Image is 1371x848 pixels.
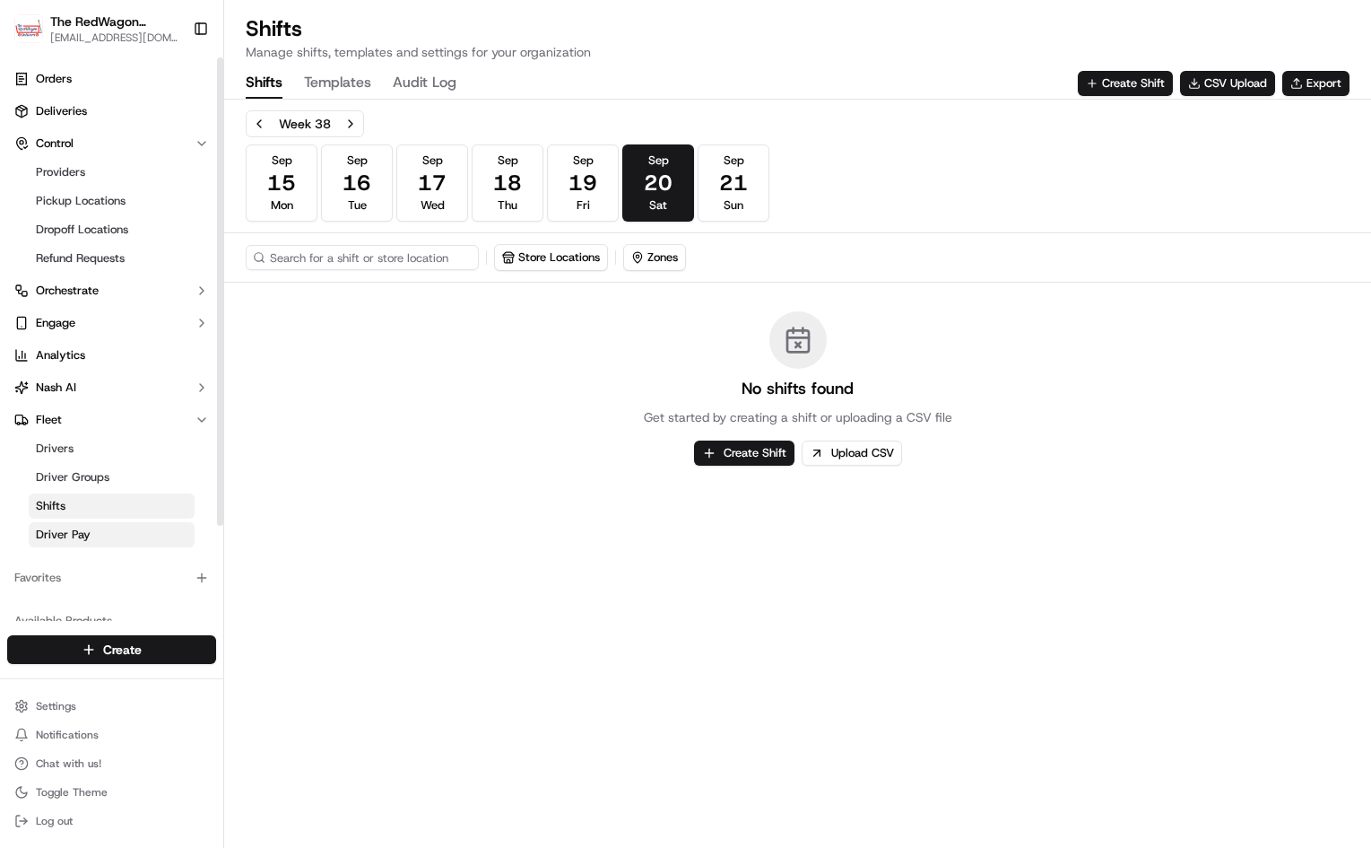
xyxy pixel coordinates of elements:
span: Providers [36,164,85,180]
span: Sep [272,153,292,169]
button: Log out [7,809,216,834]
a: Pickup Locations [29,188,195,214]
span: Shifts [36,498,65,514]
h1: Shifts [246,14,591,43]
button: Audit Log [393,68,456,99]
p: Get started by creating a shift or uploading a CSV file [644,408,952,426]
span: Nash AI [36,380,76,396]
button: Sep17Wed [396,144,468,222]
p: Manage shifts, templates and settings for your organization [246,43,591,61]
span: [PERSON_NAME] [56,278,145,293]
a: Dropoff Locations [29,217,195,242]
a: Drivers [29,436,195,461]
p: Welcome 👋 [18,72,326,101]
div: Past conversations [18,233,120,248]
span: Knowledge Base [36,401,137,419]
span: API Documentation [169,401,288,419]
button: Create Shift [694,441,794,466]
span: Fleet [36,412,62,428]
span: Sep [347,153,368,169]
span: Deliveries [36,103,87,119]
input: Got a question? Start typing here... [47,116,323,135]
button: Store Locations [495,245,607,270]
button: Control [7,129,216,158]
a: Shifts [29,494,195,519]
button: Chat with us! [7,751,216,776]
button: Next week [338,111,363,136]
button: Toggle Theme [7,780,216,805]
button: Previous week [247,111,272,136]
a: Analytics [7,341,216,370]
span: Chat with us! [36,756,101,771]
button: Templates [304,68,371,99]
img: 1738778727109-b901c2ba-d612-49f7-a14d-d897ce62d23f [38,171,70,204]
a: Driver Groups [29,465,195,490]
button: Sep21Sun [698,144,769,222]
button: Sep19Fri [547,144,619,222]
span: Sep [724,153,744,169]
img: Nash [18,18,54,54]
input: Search for a shift or store location [246,245,479,270]
button: Nash AI [7,373,216,402]
button: CSV Upload [1180,71,1275,96]
span: Sep [648,153,669,169]
span: Control [36,136,74,152]
span: 15 [267,169,296,197]
a: 💻API Documentation [144,394,295,426]
span: [PERSON_NAME] [56,327,145,341]
div: 📗 [18,403,32,417]
button: Export [1282,71,1349,96]
span: Sat [649,197,667,214]
button: Zones [624,245,685,270]
button: Sep18Thu [472,144,543,222]
div: 💻 [152,403,166,417]
span: Pickup Locations [36,193,126,209]
button: Orchestrate [7,276,216,305]
img: 1736555255976-a54dd68f-1ca7-489b-9aae-adbdc363a1c4 [18,171,50,204]
h3: No shifts found [742,376,854,401]
span: Drivers [36,441,74,457]
span: Thu [498,197,517,214]
img: Angelique Valdez [18,261,47,290]
span: Pylon [178,445,217,459]
span: Create [103,641,142,659]
span: Orders [36,71,72,87]
div: Week 38 [279,115,331,133]
button: Create Shift [1078,71,1173,96]
span: Sep [573,153,594,169]
span: [DATE] [159,278,195,293]
button: Create [7,635,216,664]
button: Sep16Tue [321,144,393,222]
span: Sep [422,153,443,169]
button: Store Locations [494,244,608,271]
img: 1736555255976-a54dd68f-1ca7-489b-9aae-adbdc363a1c4 [36,279,50,293]
a: Powered byPylon [126,444,217,459]
span: 18 [493,169,522,197]
span: Fri [577,197,590,214]
button: See all [278,230,326,251]
span: Sun [724,197,743,214]
button: Upload CSV [802,441,902,466]
span: Wed [421,197,445,214]
span: 19 [568,169,597,197]
span: • [149,278,155,293]
a: Providers [29,160,195,185]
div: Start new chat [81,171,294,189]
span: Refund Requests [36,250,125,267]
a: Orders [7,65,216,93]
span: Settings [36,699,76,713]
span: Mon [271,197,293,214]
div: Available Products [7,607,216,635]
span: 21 [719,169,748,197]
span: [EMAIL_ADDRESS][DOMAIN_NAME] [50,31,178,45]
span: Orchestrate [36,283,99,299]
span: Analytics [36,347,85,363]
button: Sep15Mon [246,144,317,222]
span: Tue [348,197,367,214]
button: Start new chat [305,177,326,198]
span: Log out [36,814,73,828]
button: Engage [7,309,216,337]
button: The RedWagon Delivers [50,13,178,31]
a: 📗Knowledge Base [11,394,144,426]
